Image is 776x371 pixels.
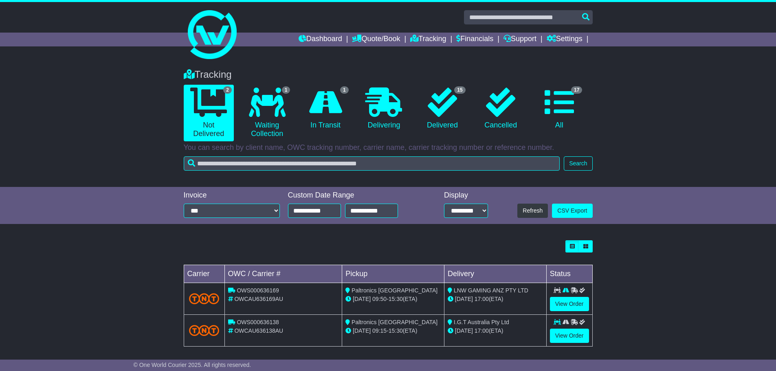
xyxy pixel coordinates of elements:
span: LNW GAMING ANZ PTY LTD [454,287,528,294]
a: 17 All [534,85,584,133]
span: OWCAU636169AU [234,296,283,302]
span: 15:30 [389,327,403,334]
span: [DATE] [353,296,371,302]
span: [DATE] [353,327,371,334]
a: View Order [550,297,589,311]
img: TNT_Domestic.png [189,325,220,336]
td: OWC / Carrier # [224,265,342,283]
a: Delivering [359,85,409,133]
a: 2 Not Delivered [184,85,234,141]
a: 15 Delivered [417,85,467,133]
a: 1 Waiting Collection [242,85,292,141]
div: (ETA) [448,295,543,303]
td: Delivery [444,265,546,283]
span: 09:50 [372,296,387,302]
span: 17 [571,86,582,94]
img: TNT_Domestic.png [189,293,220,304]
div: Tracking [180,69,597,81]
div: (ETA) [448,327,543,335]
a: Quote/Book [352,33,400,46]
span: Paltronics [GEOGRAPHIC_DATA] [352,319,437,325]
button: Refresh [517,204,548,218]
span: [DATE] [455,296,473,302]
span: [DATE] [455,327,473,334]
button: Search [564,156,592,171]
a: Support [503,33,536,46]
span: Paltronics [GEOGRAPHIC_DATA] [352,287,437,294]
span: 15:30 [389,296,403,302]
td: Pickup [342,265,444,283]
span: 1 [282,86,290,94]
td: Carrier [184,265,224,283]
div: Invoice [184,191,280,200]
div: Custom Date Range [288,191,419,200]
a: View Order [550,329,589,343]
a: Settings [547,33,583,46]
span: 2 [223,86,232,94]
span: OWS000636138 [237,319,279,325]
a: Dashboard [299,33,342,46]
span: OWS000636169 [237,287,279,294]
p: You can search by client name, OWC tracking number, carrier name, carrier tracking number or refe... [184,143,593,152]
span: 1 [340,86,349,94]
a: CSV Export [552,204,592,218]
td: Status [546,265,592,283]
a: Financials [456,33,493,46]
a: Tracking [410,33,446,46]
a: 1 In Transit [300,85,350,133]
span: 09:15 [372,327,387,334]
a: Cancelled [476,85,526,133]
span: 17:00 [475,296,489,302]
div: Display [444,191,488,200]
span: I.G.T Australia Pty Ltd [454,319,509,325]
span: 17:00 [475,327,489,334]
span: © One World Courier 2025. All rights reserved. [134,362,251,368]
div: - (ETA) [345,295,441,303]
div: - (ETA) [345,327,441,335]
span: OWCAU636138AU [234,327,283,334]
span: 15 [454,86,465,94]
